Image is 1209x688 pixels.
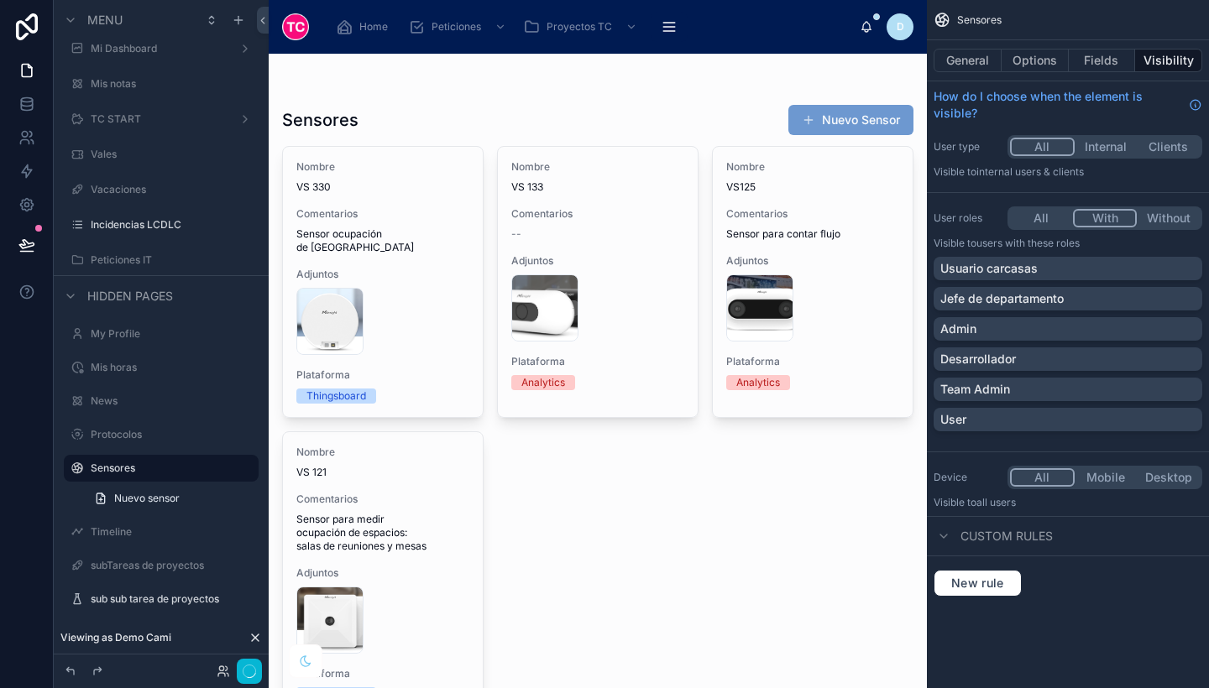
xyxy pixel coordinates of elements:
[91,42,232,55] label: Mi Dashboard
[1073,209,1138,227] button: With
[934,496,1202,509] p: Visible to
[1010,138,1075,156] button: All
[934,570,1022,597] button: New rule
[934,140,1001,154] label: User type
[114,492,180,505] span: Nuevo sensor
[934,88,1182,122] span: How do I choose when the element is visible?
[91,327,255,341] label: My Profile
[940,351,1016,367] p: Desarrollador
[91,428,255,441] label: Protocolos
[518,12,646,42] a: Proyectos TC
[91,559,255,572] label: subTareas de proyectos
[1137,138,1200,156] button: Clients
[934,211,1001,225] label: User roles
[60,631,171,644] span: Viewing as Demo Cami
[934,471,1001,484] label: Device
[1137,468,1200,487] button: Desktop
[976,165,1084,178] span: Internal users & clients
[940,290,1064,307] p: Jefe de departamento
[940,260,1038,277] p: Usuario carcasas
[934,49,1002,72] button: General
[960,528,1053,545] span: Custom rules
[359,20,388,34] span: Home
[87,288,173,305] span: Hidden pages
[403,12,515,42] a: Peticiones
[331,12,400,42] a: Home
[934,88,1202,122] a: How do I choose when the element is visible?
[84,485,259,512] a: Nuevo sensor
[91,394,255,408] label: News
[91,592,255,606] label: sub sub tarea de proyectos
[934,237,1202,250] p: Visible to
[91,525,255,539] label: Timeline
[322,8,860,45] div: scrollable content
[87,12,123,29] span: Menu
[1075,468,1138,487] button: Mobile
[91,361,255,374] label: Mis horas
[547,20,612,34] span: Proyectos TC
[1135,49,1202,72] button: Visibility
[934,165,1202,179] p: Visible to
[91,253,255,267] label: Peticiones IT
[897,20,904,34] span: D
[1010,209,1073,227] button: All
[91,112,232,126] label: TC START
[1010,468,1075,487] button: All
[940,321,976,337] p: Admin
[976,496,1016,508] span: all users
[91,461,249,475] label: Sensores
[940,381,1010,398] p: Team Admin
[91,77,255,91] label: Mis notas
[1075,138,1138,156] button: Internal
[1137,209,1200,227] button: Without
[91,148,255,161] label: Vales
[940,411,966,428] p: User
[91,218,255,232] label: Incidencias LCDLC
[282,13,309,40] img: App logo
[957,13,1002,27] span: Sensores
[945,576,1011,591] span: New rule
[91,183,255,196] label: Vacaciones
[1002,49,1069,72] button: Options
[976,237,1080,249] span: Users with these roles
[1069,49,1136,72] button: Fields
[432,20,481,34] span: Peticiones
